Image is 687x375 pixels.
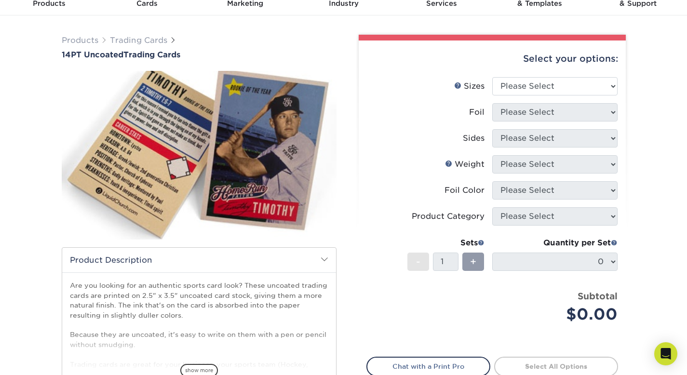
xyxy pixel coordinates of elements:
[470,254,476,269] span: +
[110,36,167,45] a: Trading Cards
[412,211,485,222] div: Product Category
[499,303,618,326] div: $0.00
[62,248,336,272] h2: Product Description
[416,254,420,269] span: -
[454,80,485,92] div: Sizes
[62,50,337,59] a: 14PT UncoatedTrading Cards
[469,107,485,118] div: Foil
[654,342,677,365] div: Open Intercom Messenger
[445,159,485,170] div: Weight
[62,36,98,45] a: Products
[62,50,337,59] h1: Trading Cards
[578,291,618,301] strong: Subtotal
[445,185,485,196] div: Foil Color
[463,133,485,144] div: Sides
[62,50,123,59] span: 14PT Uncoated
[407,237,485,249] div: Sets
[366,40,618,77] div: Select your options:
[492,237,618,249] div: Quantity per Set
[62,60,337,250] img: 14PT Uncoated 01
